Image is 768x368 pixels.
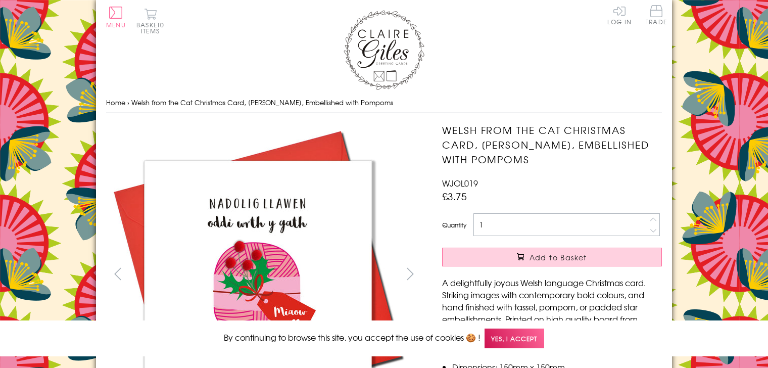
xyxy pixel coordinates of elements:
[106,7,126,28] button: Menu
[485,329,544,348] span: Yes, I accept
[127,98,129,107] span: ›
[442,220,466,229] label: Quantity
[646,5,667,27] a: Trade
[106,93,662,113] nav: breadcrumbs
[106,98,125,107] a: Home
[442,189,467,203] span: £3.75
[442,248,662,266] button: Add to Basket
[442,177,478,189] span: WJOL019
[106,262,129,285] button: prev
[442,277,662,349] p: A delightfully joyous Welsh language Christmas card. Striking images with contemporary bold colou...
[344,10,424,90] img: Claire Giles Greetings Cards
[136,8,164,34] button: Basket0 items
[131,98,393,107] span: Welsh from the Cat Christmas Card, [PERSON_NAME], Embellished with Pompoms
[646,5,667,25] span: Trade
[399,262,422,285] button: next
[106,20,126,29] span: Menu
[607,5,632,25] a: Log In
[530,252,587,262] span: Add to Basket
[442,123,662,166] h1: Welsh from the Cat Christmas Card, [PERSON_NAME], Embellished with Pompoms
[141,20,164,35] span: 0 items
